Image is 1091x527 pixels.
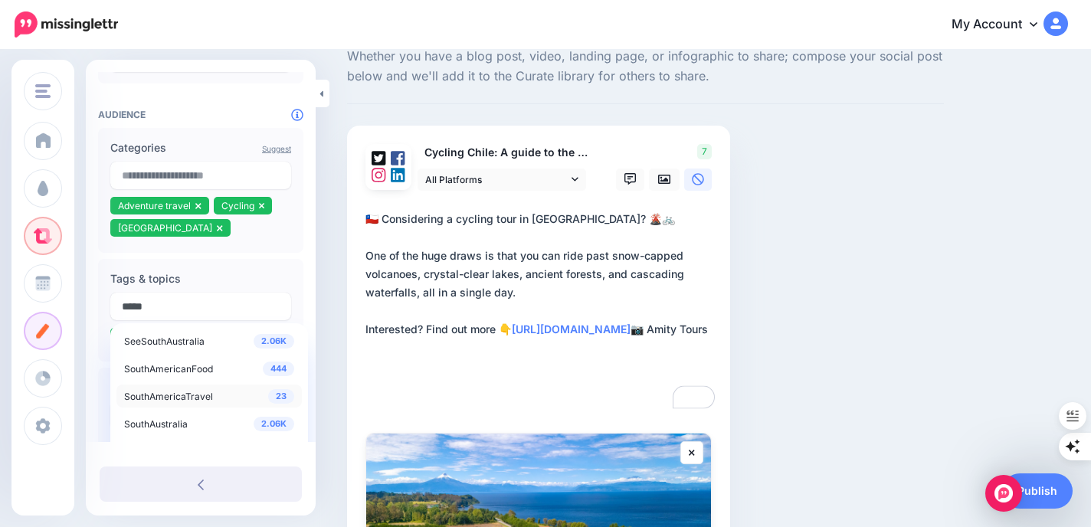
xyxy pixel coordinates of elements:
span: [GEOGRAPHIC_DATA] [118,222,212,234]
div: Open Intercom Messenger [985,475,1022,512]
span: SeeSouthAustralia [124,336,205,347]
a: 444 SouthAmericanFood [116,357,302,380]
span: SouthAmericaTravel [124,391,213,402]
label: Categories [110,139,291,157]
img: Missinglettr [15,11,118,38]
a: All Platforms [418,169,586,191]
textarea: To enrich screen reader interactions, please activate Accessibility in Grammarly extension settings [365,210,718,412]
span: SouthAmericanFood [124,363,213,375]
span: 7 [697,144,712,159]
p: Cycling Chile: A guide to the lakes and volcanoes region for cyclists [418,144,588,162]
label: Tags & topics [110,270,291,288]
span: Whether you have a blog post, video, landing page, or infographic to share; compose your social p... [347,47,944,87]
a: 2.06K SouthAustralia [116,412,302,435]
a: Suggest [262,144,291,153]
img: menu.png [35,84,51,98]
div: 🇨🇱 Considering a cycling tour in [GEOGRAPHIC_DATA]? 🌋🚲 One of the huge draws is that you can ride... [365,210,718,339]
span: Cycling [221,200,254,211]
span: SouthAustralia [124,418,188,430]
h4: Audience [98,109,303,120]
a: My Account [936,6,1068,44]
a: 23 SouthAmericaTravel [116,385,302,408]
a: 2.06K SeeSouthAustralia [116,329,302,352]
span: Adventure travel [118,200,191,211]
span: 2.06K [254,334,294,349]
span: 444 [263,362,294,376]
a: Publish [1002,473,1073,509]
span: All Platforms [425,172,568,188]
span: 23 [268,389,294,404]
span: 2.06K [254,417,294,431]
